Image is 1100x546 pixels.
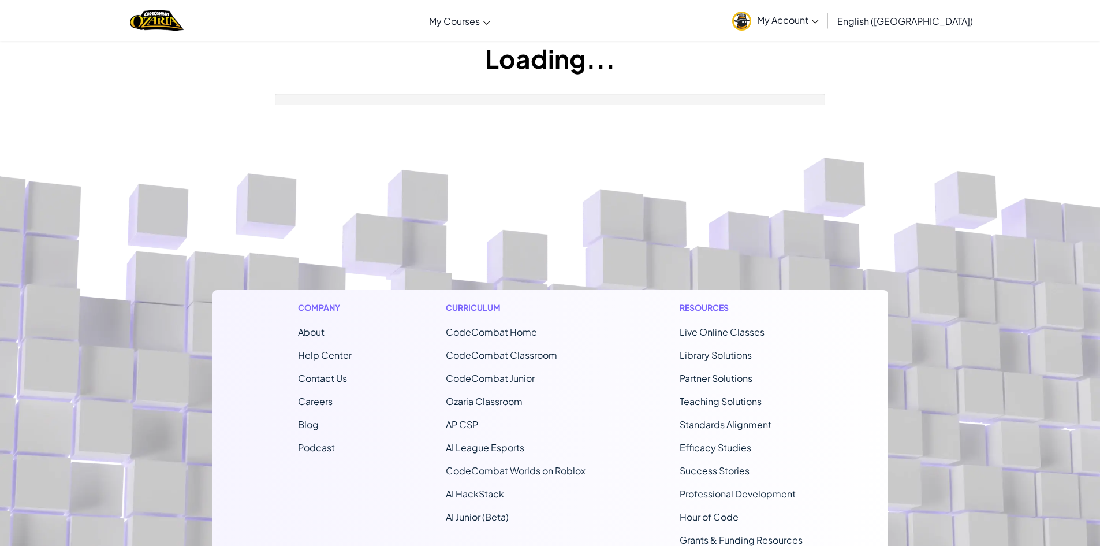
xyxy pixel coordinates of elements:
[680,488,796,500] a: Professional Development
[680,349,752,361] a: Library Solutions
[680,418,771,430] a: Standards Alignment
[726,2,825,39] a: My Account
[446,511,509,523] a: AI Junior (Beta)
[837,15,973,27] span: English ([GEOGRAPHIC_DATA])
[757,14,819,26] span: My Account
[680,534,803,546] a: Grants & Funding Resources
[446,302,586,314] h1: Curriculum
[423,5,496,36] a: My Courses
[732,12,751,31] img: avatar
[298,372,347,384] span: Contact Us
[130,9,184,32] img: Home
[298,395,333,407] a: Careers
[446,372,535,384] a: CodeCombat Junior
[680,326,765,338] a: Live Online Classes
[680,511,739,523] a: Hour of Code
[446,418,478,430] a: AP CSP
[298,349,352,361] a: Help Center
[446,488,504,500] a: AI HackStack
[298,418,319,430] a: Blog
[298,441,335,454] a: Podcast
[446,395,523,407] a: Ozaria Classroom
[680,465,750,477] a: Success Stories
[680,395,762,407] a: Teaching Solutions
[130,9,184,32] a: Ozaria by CodeCombat logo
[680,302,803,314] h1: Resources
[446,349,557,361] a: CodeCombat Classroom
[446,441,524,454] a: AI League Esports
[298,302,352,314] h1: Company
[680,441,751,454] a: Efficacy Studies
[298,326,325,338] a: About
[446,326,537,338] span: CodeCombat Home
[680,372,752,384] a: Partner Solutions
[831,5,979,36] a: English ([GEOGRAPHIC_DATA])
[446,465,586,477] a: CodeCombat Worlds on Roblox
[429,15,480,27] span: My Courses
